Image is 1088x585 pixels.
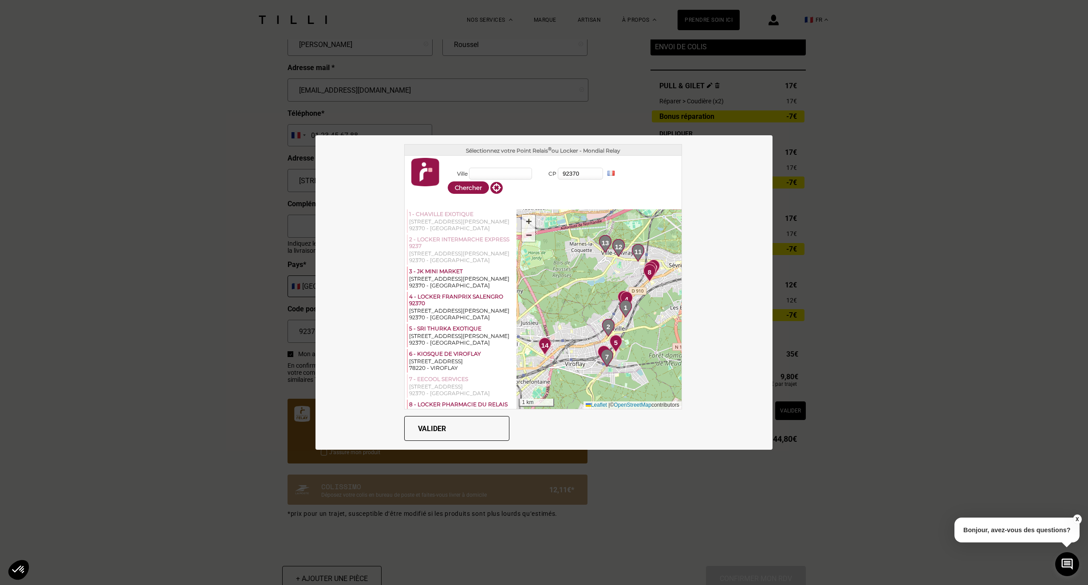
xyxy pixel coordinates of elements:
div: 8 [639,264,659,284]
div: [STREET_ADDRESS][PERSON_NAME] [409,218,515,225]
div: 9 [640,262,660,282]
label: Ville [448,170,468,177]
div: 1 [615,300,635,320]
div: 6 [594,346,614,365]
div: 92370 - [GEOGRAPHIC_DATA] [409,339,515,346]
div: 1 km [519,399,554,407]
span: 2 [607,322,610,332]
span: 14 [541,341,549,351]
div: 10 [643,259,663,279]
div: 13 [595,235,615,255]
span: 1 [624,303,627,313]
img: pointsrelais_pin.png [598,346,610,363]
img: pointsrelais_pin.png [618,291,630,308]
a: Leaflet [586,402,607,408]
div: 92370 - [GEOGRAPHIC_DATA] [409,390,515,397]
div: 1 - CHAVILLE EXOTIQUE [409,211,515,218]
div: 92370 - [GEOGRAPHIC_DATA] [409,314,515,321]
div: 6 - KIOSQUE DE VIROFLAY [409,350,515,358]
img: FR [607,171,615,176]
div: 11 [628,244,648,264]
span: + [526,216,532,227]
a: Zoom in [522,215,535,228]
img: pointsrelais_pin_grey.png [599,235,611,253]
div: [STREET_ADDRESS] [409,383,515,390]
div: Sélectionnez votre Point Relais ou Locker - Mondial Relay [405,145,682,156]
div: 4 [616,291,636,311]
a: Zoom out [522,228,535,242]
div: 5 - SRI THURKA EXOTIQUE [409,325,515,333]
span: 12 [615,242,623,252]
sup: ® [548,146,552,152]
span: 7 [605,352,609,362]
div: 12 [608,239,628,259]
span: 4 [625,294,628,305]
div: 7 - EECOOL SERVICES [409,376,515,383]
img: pointsrelais_pin.png [644,262,657,279]
span: 6 [602,349,606,359]
span: − [526,229,532,240]
img: pointsrelais_pin_grey.png [632,244,644,262]
p: Bonjour, avez-vous des questions? [954,518,1080,542]
div: 14 [535,338,555,357]
div: 78220 - VIROFLAY [409,365,515,371]
div: 92370 - [GEOGRAPHIC_DATA] [409,225,515,232]
div: [STREET_ADDRESS][PERSON_NAME] [409,333,515,339]
span: 13 [602,238,609,248]
div: [STREET_ADDRESS][PERSON_NAME] [409,250,515,257]
a: OpenStreetMap [614,402,651,408]
button: X [1072,514,1081,524]
img: pointsrelais_pin_grey.png [619,300,632,318]
div: 3 [614,291,634,310]
span: 8 [648,267,651,278]
span: 11 [635,247,642,257]
div: 92370 - [GEOGRAPHIC_DATA] [409,257,515,263]
div: 7 [597,349,617,369]
span: 5 [614,338,618,348]
img: pointsrelais_pin.png [643,264,656,282]
div: [STREET_ADDRESS][PERSON_NAME] [409,307,515,314]
div: © contributors [583,401,682,409]
img: pointsrelais_pin.png [610,335,622,353]
button: Valider [404,416,509,441]
div: 2 [598,319,618,339]
div: [STREET_ADDRESS][PERSON_NAME] [409,275,515,282]
div: 8 - LOCKER PHARMACIE DU RELAIS DE S [409,401,515,415]
img: pointsrelais_pin.png [647,259,660,277]
div: [STREET_ADDRESS] [409,358,515,365]
div: 5 [606,335,626,355]
div: 3 - JK MINI MARKET [409,268,515,275]
label: CP [536,170,556,177]
img: pointsrelais_pin_grey.png [612,239,625,257]
img: pointsrelais_pin_grey.png [602,319,615,337]
div: 2 - LOCKER INTERMARCHE EXPRESS 9237 [409,236,515,250]
div: 4 - LOCKER FRANPRIX SALENGRO 92370 [409,293,515,307]
img: pointsrelais_pin.png [539,338,551,355]
img: pointsrelais_pin_grey.png [601,349,613,367]
img: pointsrelais_pin.png [620,291,633,309]
button: Chercher [448,181,489,194]
span: | [608,402,610,408]
div: 92370 - [GEOGRAPHIC_DATA] [409,282,515,289]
